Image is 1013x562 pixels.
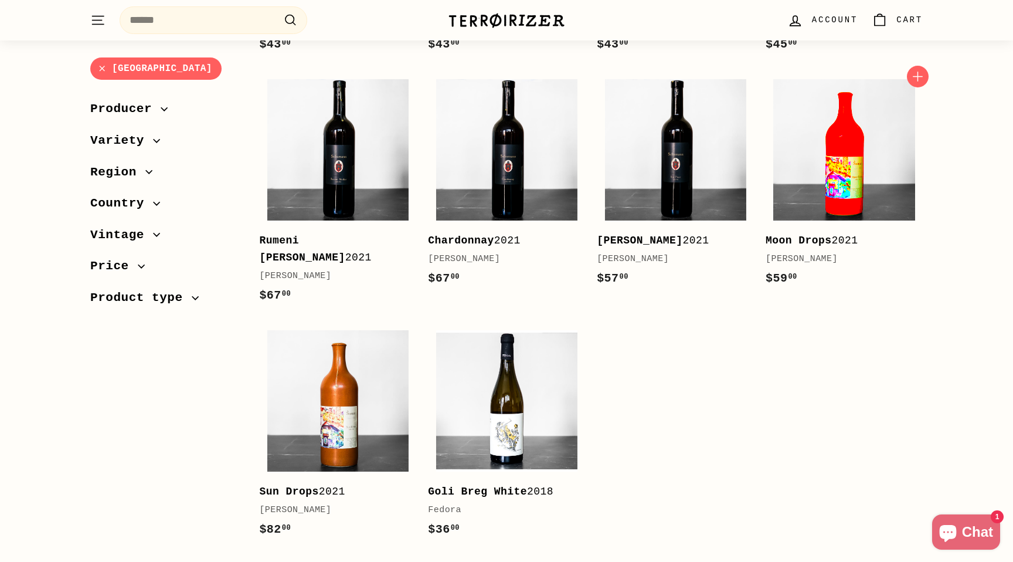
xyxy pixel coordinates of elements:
span: Variety [90,131,153,151]
a: [GEOGRAPHIC_DATA] [90,57,222,80]
sup: 00 [788,39,797,47]
button: Vintage [90,222,240,254]
div: 2021 [766,232,911,249]
div: 2021 [428,232,573,249]
button: Producer [90,97,240,128]
span: $43 [428,38,460,51]
span: Region [90,162,145,182]
div: [PERSON_NAME] [766,252,911,266]
b: Rumeni [PERSON_NAME] [259,235,345,263]
sup: 00 [451,273,460,281]
span: Product type [90,288,192,308]
span: $57 [597,272,628,285]
sup: 00 [788,273,797,281]
a: Account [780,3,865,38]
sup: 00 [451,524,460,532]
a: Cart [865,3,930,38]
span: Price [90,257,138,277]
div: [PERSON_NAME] [597,252,742,266]
sup: 00 [620,39,628,47]
b: Moon Drops [766,235,832,246]
a: Chardonnay2021[PERSON_NAME] [428,72,585,300]
span: $43 [259,38,291,51]
span: Country [90,194,153,214]
div: 2021 [259,483,404,500]
inbox-online-store-chat: Shopify online store chat [929,514,1004,553]
span: $67 [259,289,291,302]
span: Account [812,13,858,26]
a: Rumeni [PERSON_NAME]2021[PERSON_NAME] [259,72,416,317]
div: 2018 [428,483,573,500]
span: Producer [90,100,161,120]
a: [PERSON_NAME]2021[PERSON_NAME] [597,72,754,300]
b: Chardonnay [428,235,494,246]
div: 2021 [597,232,742,249]
button: Product type [90,285,240,317]
span: Cart [896,13,923,26]
b: Goli Breg White [428,486,527,497]
div: [PERSON_NAME] [428,252,573,266]
b: [PERSON_NAME] [597,235,682,246]
div: [PERSON_NAME] [259,503,404,517]
a: Goli Breg White2018Fedora [428,323,585,551]
button: Region [90,160,240,191]
div: Fedora [428,503,573,517]
sup: 00 [282,524,291,532]
span: $82 [259,523,291,536]
a: Moon Drops2021[PERSON_NAME] [766,72,923,300]
div: [PERSON_NAME] [259,269,404,283]
span: $43 [597,38,628,51]
sup: 00 [282,39,291,47]
sup: 00 [451,39,460,47]
button: Price [90,254,240,286]
span: Vintage [90,225,153,245]
span: $36 [428,523,460,536]
span: $45 [766,38,797,51]
span: $67 [428,272,460,285]
span: $59 [766,272,797,285]
sup: 00 [282,290,291,298]
sup: 00 [620,273,628,281]
button: Variety [90,128,240,160]
div: 2021 [259,232,404,266]
button: Country [90,191,240,223]
b: Sun Drops [259,486,318,497]
a: Sun Drops2021[PERSON_NAME] [259,323,416,551]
